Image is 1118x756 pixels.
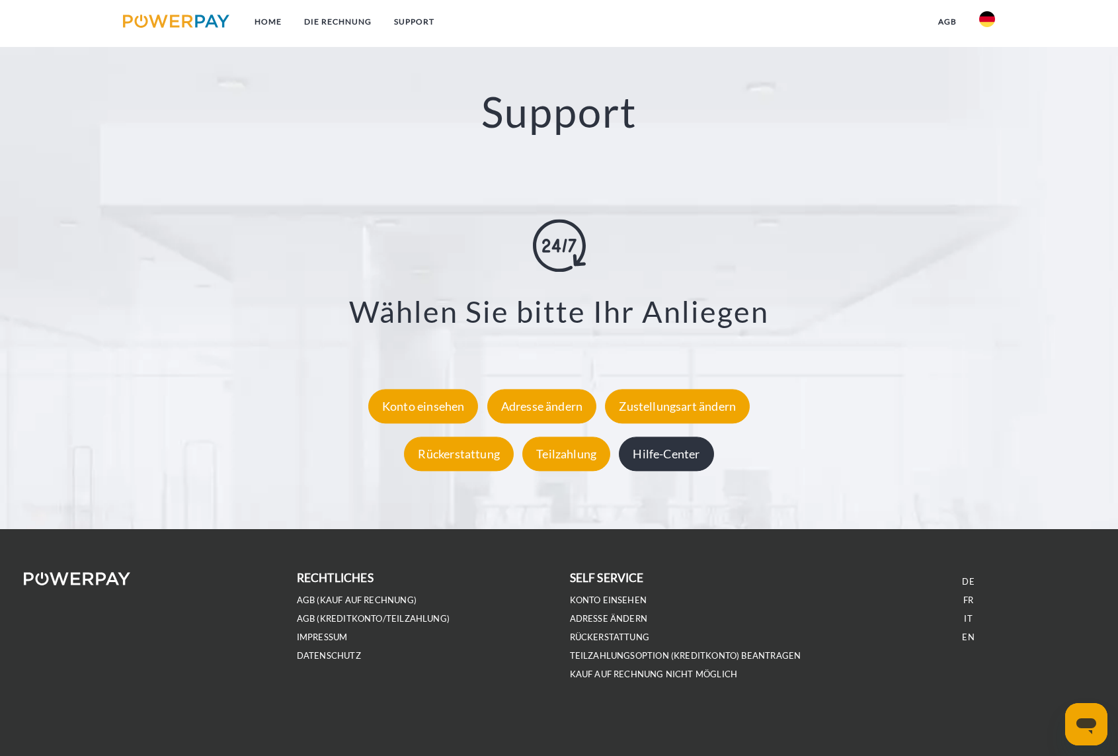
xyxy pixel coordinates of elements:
a: FR [963,595,973,606]
a: DIE RECHNUNG [293,10,383,34]
img: de [979,11,995,27]
b: rechtliches [297,571,374,585]
a: DE [962,576,974,587]
img: logo-powerpay.svg [123,15,229,28]
h2: Support [56,86,1062,138]
a: Home [243,10,293,34]
a: Adresse ändern [484,399,600,413]
a: Kauf auf Rechnung nicht möglich [570,669,738,680]
iframe: Schaltfläche zum Öffnen des Messaging-Fensters [1065,703,1107,745]
h3: Wählen Sie bitte Ihr Anliegen [73,293,1046,330]
a: IT [964,613,972,624]
b: self service [570,571,644,585]
img: online-shopping.svg [533,219,586,272]
a: EN [962,632,974,643]
div: Hilfe-Center [619,437,713,471]
a: Zustellungsart ändern [602,399,753,413]
div: Zustellungsart ändern [605,389,750,423]
a: Rückerstattung [401,446,517,461]
a: Hilfe-Center [616,446,717,461]
a: Konto einsehen [365,399,482,413]
div: Rückerstattung [404,437,514,471]
a: SUPPORT [383,10,446,34]
a: Teilzahlung [519,446,614,461]
img: logo-powerpay-white.svg [24,572,130,585]
a: Adresse ändern [570,613,648,624]
a: AGB (Kauf auf Rechnung) [297,595,417,606]
a: IMPRESSUM [297,632,348,643]
div: Teilzahlung [522,437,610,471]
div: Adresse ändern [487,389,597,423]
a: Rückerstattung [570,632,650,643]
a: agb [927,10,968,34]
a: Konto einsehen [570,595,647,606]
div: Konto einsehen [368,389,479,423]
a: AGB (Kreditkonto/Teilzahlung) [297,613,450,624]
a: Teilzahlungsoption (KREDITKONTO) beantragen [570,650,801,661]
a: DATENSCHUTZ [297,650,361,661]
